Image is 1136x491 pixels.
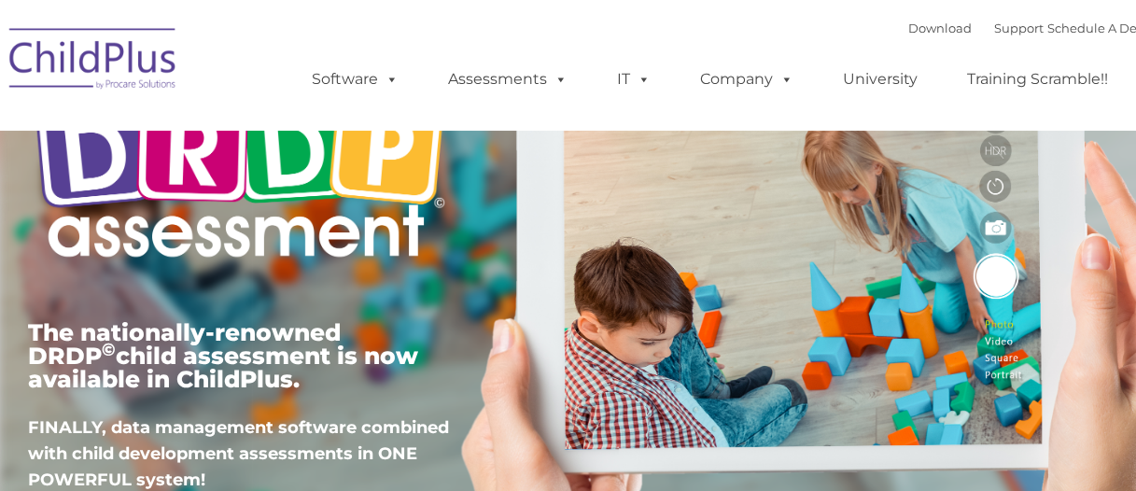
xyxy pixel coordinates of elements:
a: Software [293,61,417,98]
a: Training Scramble!! [948,61,1127,98]
a: Download [908,21,972,35]
a: Company [681,61,812,98]
sup: © [102,339,116,360]
a: Assessments [429,61,586,98]
a: University [824,61,936,98]
a: IT [598,61,669,98]
span: The nationally-renowned DRDP child assessment is now available in ChildPlus. [28,318,418,393]
img: Copyright - DRDP Logo Light [28,31,452,288]
a: Support [994,21,1044,35]
span: FINALLY, data management software combined with child development assessments in ONE POWERFUL sys... [28,417,449,490]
